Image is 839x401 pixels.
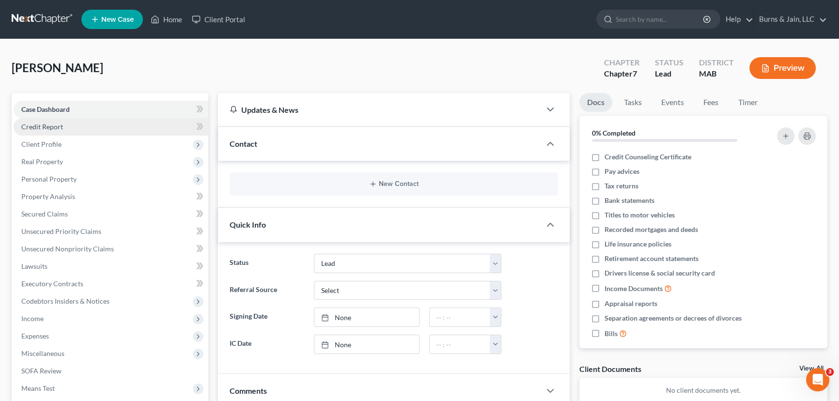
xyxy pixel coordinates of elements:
[21,332,49,340] span: Expenses
[579,364,641,374] div: Client Documents
[592,129,636,137] strong: 0% Completed
[21,384,55,392] span: Means Test
[14,362,208,380] a: SOFA Review
[605,284,663,293] span: Income Documents
[605,329,618,339] span: Bills
[699,57,734,68] div: District
[699,68,734,79] div: MAB
[21,157,63,166] span: Real Property
[14,118,208,136] a: Credit Report
[225,254,309,273] label: Status
[754,11,827,28] a: Burns & Jain, LLC
[579,93,612,112] a: Docs
[230,105,529,115] div: Updates & News
[21,123,63,131] span: Credit Report
[616,10,704,28] input: Search by name...
[314,335,419,354] a: None
[146,11,187,28] a: Home
[696,93,727,112] a: Fees
[430,335,491,354] input: -- : --
[187,11,250,28] a: Client Portal
[587,386,820,395] p: No client documents yet.
[653,93,692,112] a: Events
[605,268,715,278] span: Drivers license & social security card
[225,281,309,300] label: Referral Source
[21,175,77,183] span: Personal Property
[826,368,834,376] span: 3
[225,308,309,327] label: Signing Date
[655,68,684,79] div: Lead
[21,279,83,288] span: Executory Contracts
[21,192,75,200] span: Property Analysis
[605,181,638,191] span: Tax returns
[237,180,550,188] button: New Contact
[806,368,829,391] iframe: Intercom live chat
[230,139,257,148] span: Contact
[14,258,208,275] a: Lawsuits
[12,61,103,75] span: [PERSON_NAME]
[225,335,309,354] label: IC Date
[604,57,639,68] div: Chapter
[730,93,765,112] a: Timer
[101,16,134,23] span: New Case
[21,227,101,235] span: Unsecured Priority Claims
[633,69,637,78] span: 7
[605,152,691,162] span: Credit Counseling Certificate
[14,205,208,223] a: Secured Claims
[605,299,657,308] span: Appraisal reports
[605,239,671,249] span: Life insurance policies
[21,105,70,113] span: Case Dashboard
[721,11,753,28] a: Help
[655,57,684,68] div: Status
[14,223,208,240] a: Unsecured Priority Claims
[605,254,699,263] span: Retirement account statements
[230,386,267,395] span: Comments
[314,308,419,326] a: None
[21,245,114,253] span: Unsecured Nonpriority Claims
[604,68,639,79] div: Chapter
[605,210,675,220] span: Titles to motor vehicles
[749,57,816,79] button: Preview
[605,167,639,176] span: Pay advices
[605,196,654,205] span: Bank statements
[21,367,62,375] span: SOFA Review
[605,313,742,323] span: Separation agreements or decrees of divorces
[14,240,208,258] a: Unsecured Nonpriority Claims
[21,262,47,270] span: Lawsuits
[616,93,650,112] a: Tasks
[21,349,64,357] span: Miscellaneous
[14,101,208,118] a: Case Dashboard
[430,308,491,326] input: -- : --
[21,297,109,305] span: Codebtors Insiders & Notices
[21,314,44,323] span: Income
[230,220,266,229] span: Quick Info
[605,225,698,234] span: Recorded mortgages and deeds
[14,188,208,205] a: Property Analysis
[21,210,68,218] span: Secured Claims
[21,140,62,148] span: Client Profile
[799,365,823,372] a: View All
[14,275,208,293] a: Executory Contracts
